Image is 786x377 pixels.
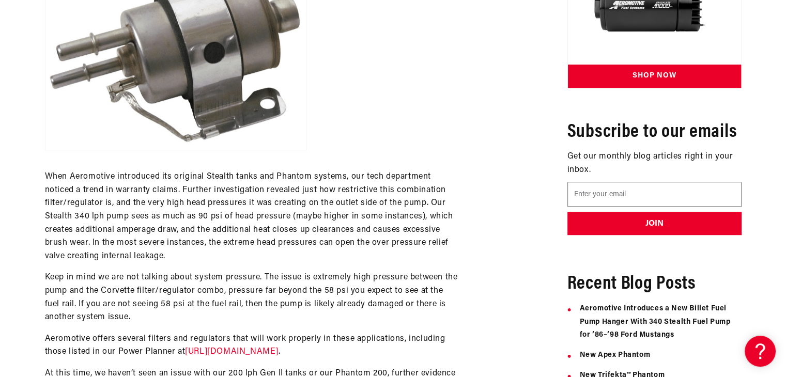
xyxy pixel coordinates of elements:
input: Enter your email [567,182,742,207]
button: JOIN [567,212,742,235]
h5: Subscribe to our emails [567,119,742,145]
p: When Aeromotive introduced its original Stealth tanks and Phantom systems, our tech department no... [45,170,458,263]
p: Keep in mind we are not talking about system pressure. The issue is extremely high pressure betwe... [45,271,458,324]
a: Shop Now [568,65,741,88]
h5: Recent Blog Posts [567,271,742,297]
a: [URL][DOMAIN_NAME] [185,348,279,356]
p: Get our monthly blog articles right in your inbox. [567,151,742,177]
a: Aeromotive Introduces a New Billet Fuel Pump Hanger With 340 Stealth Fuel Pump for ’86–’98 Ford M... [580,305,731,339]
p: Aeromotive offers several filters and regulators that will work properly in these applications, i... [45,333,458,359]
a: New Apex Phantom [580,351,651,359]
